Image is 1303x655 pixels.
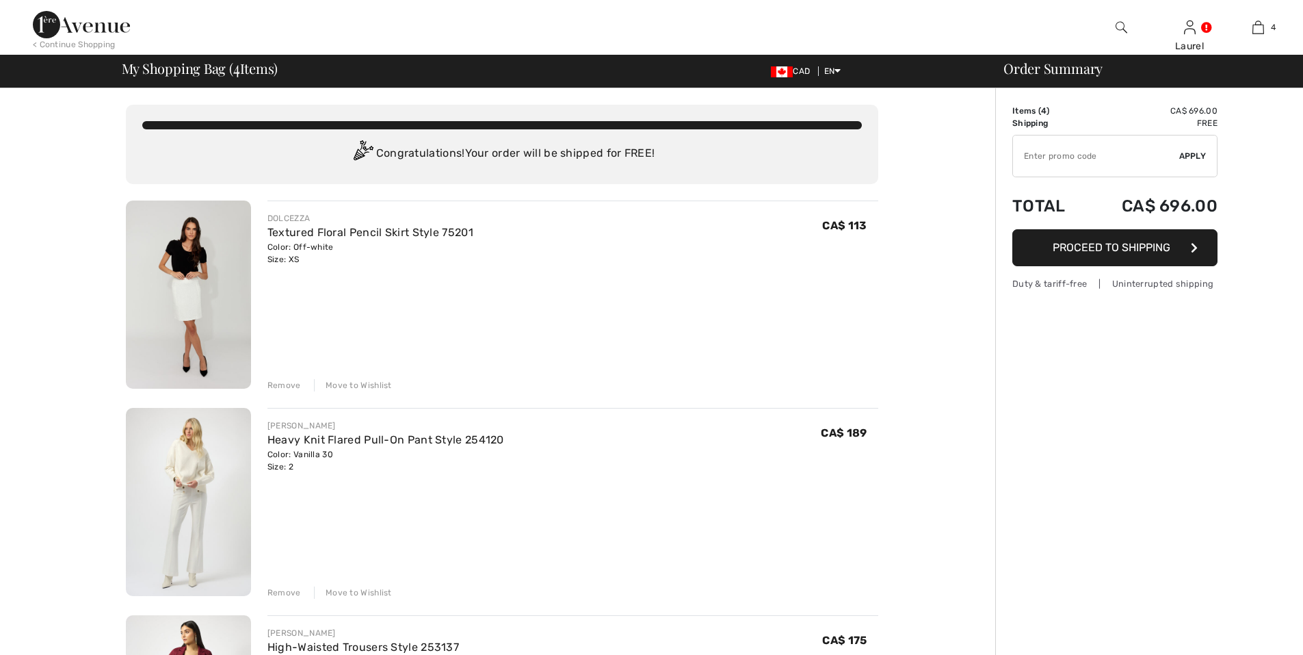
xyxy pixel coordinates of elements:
[1179,150,1207,162] span: Apply
[267,379,301,391] div: Remove
[314,379,392,391] div: Move to Wishlist
[1116,19,1127,36] img: search the website
[824,66,841,76] span: EN
[771,66,815,76] span: CAD
[267,433,504,446] a: Heavy Knit Flared Pull-On Pant Style 254120
[267,420,504,432] div: [PERSON_NAME]
[126,408,251,596] img: Heavy Knit Flared Pull-On Pant Style 254120
[1041,106,1047,116] span: 4
[33,11,130,38] img: 1ère Avenue
[267,212,473,224] div: DOLCEZZA
[267,448,504,473] div: Color: Vanilla 30 Size: 2
[1085,183,1218,229] td: CA$ 696.00
[1271,21,1276,34] span: 4
[1012,105,1085,117] td: Items ( )
[771,66,793,77] img: Canadian Dollar
[1156,39,1223,53] div: Laurel
[987,62,1295,75] div: Order Summary
[1252,19,1264,36] img: My Bag
[142,140,862,168] div: Congratulations! Your order will be shipped for FREE!
[267,627,459,639] div: [PERSON_NAME]
[1012,117,1085,129] td: Shipping
[1085,105,1218,117] td: CA$ 696.00
[1224,19,1291,36] a: 4
[267,241,473,266] div: Color: Off-white Size: XS
[233,58,240,76] span: 4
[1085,117,1218,129] td: Free
[126,201,251,389] img: Textured Floral Pencil Skirt Style 75201
[267,641,459,654] a: High-Waisted Trousers Style 253137
[822,634,867,647] span: CA$ 175
[122,62,278,75] span: My Shopping Bag ( Items)
[1012,229,1218,266] button: Proceed to Shipping
[1012,183,1085,229] td: Total
[1053,241,1170,254] span: Proceed to Shipping
[1013,136,1179,177] input: Promo code
[314,587,392,599] div: Move to Wishlist
[821,426,867,439] span: CA$ 189
[1184,21,1196,34] a: Sign In
[1184,19,1196,36] img: My Info
[349,140,376,168] img: Congratulation2.svg
[267,587,301,599] div: Remove
[33,38,116,51] div: < Continue Shopping
[267,226,473,239] a: Textured Floral Pencil Skirt Style 75201
[1012,277,1218,290] div: Duty & tariff-free | Uninterrupted shipping
[822,219,867,232] span: CA$ 113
